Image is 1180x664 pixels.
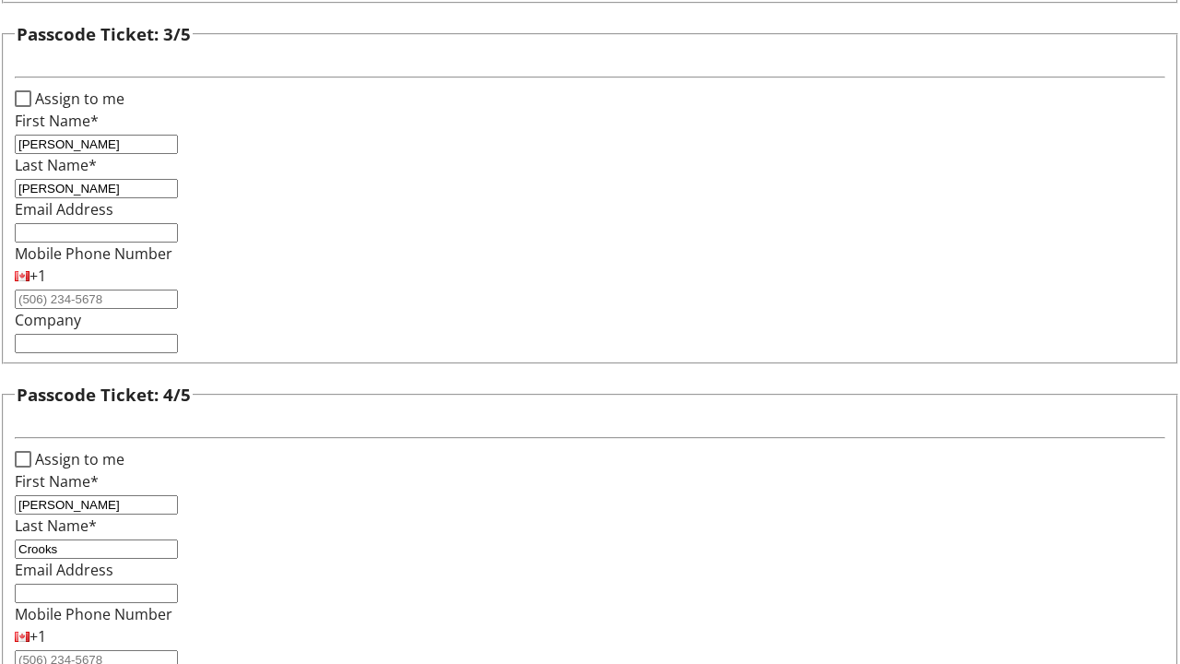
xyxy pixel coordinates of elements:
label: First Name* [15,471,99,492]
h3: Passcode Ticket: 4/5 [17,382,191,408]
input: (506) 234-5678 [15,290,178,309]
label: Last Name* [15,155,97,175]
h3: Passcode Ticket: 3/5 [17,21,191,47]
label: Mobile Phone Number [15,604,172,624]
label: Company [15,310,81,330]
label: Assign to me [31,88,124,110]
label: Email Address [15,560,113,580]
label: Mobile Phone Number [15,243,172,264]
label: Email Address [15,199,113,219]
label: Last Name* [15,516,97,536]
label: First Name* [15,111,99,131]
label: Assign to me [31,448,124,470]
